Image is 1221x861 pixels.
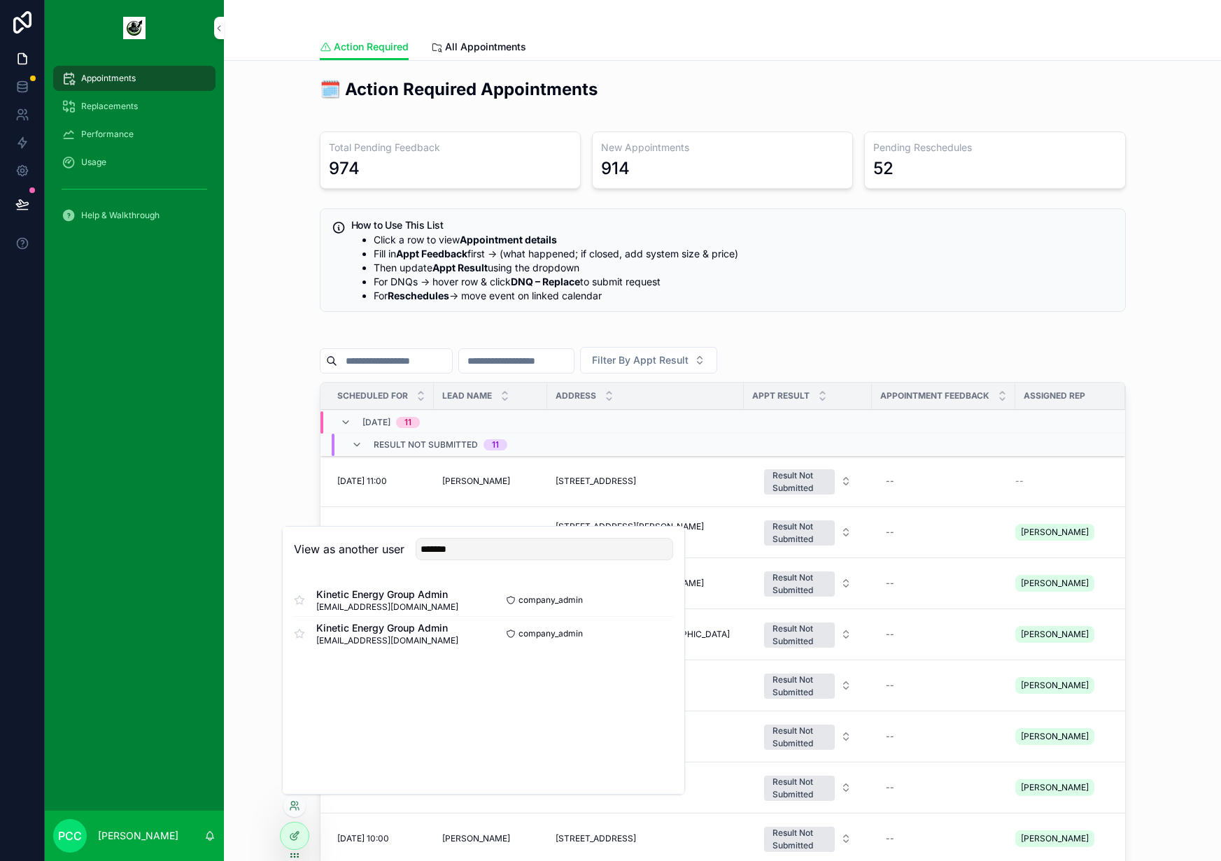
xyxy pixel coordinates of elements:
[880,572,1007,595] a: --
[1021,629,1089,640] span: [PERSON_NAME]
[1015,572,1108,595] a: [PERSON_NAME]
[752,819,863,858] a: Select Button
[374,247,1114,261] li: Fill in first → (what happened; if closed, add system size & price)
[753,820,863,858] button: Select Button
[886,629,894,640] div: --
[886,782,894,793] div: --
[1015,623,1108,646] a: [PERSON_NAME]
[753,667,863,704] button: Select Button
[753,462,863,500] button: Select Button
[337,476,387,487] span: [DATE] 11:00
[53,66,216,91] a: Appointments
[396,248,467,259] strong: Appt Feedback
[81,129,134,140] span: Performance
[431,34,526,62] a: All Appointments
[880,623,1007,646] a: --
[53,94,216,119] a: Replacements
[81,101,138,112] span: Replacements
[556,833,735,844] a: [STREET_ADDRESS]
[752,615,863,654] a: Select Button
[1015,476,1108,487] a: --
[601,141,844,155] h3: New Appointments
[752,462,863,501] a: Select Button
[1015,674,1108,697] a: [PERSON_NAME]
[556,476,636,487] span: [STREET_ADDRESS]
[432,262,488,273] strong: Appt Result
[316,588,458,602] span: Kinetic Energy Group Admin
[886,731,894,742] div: --
[880,521,1007,543] a: --
[886,578,894,589] div: --
[442,833,539,844] a: [PERSON_NAME]
[337,476,425,487] a: [DATE] 11:00
[886,527,894,538] div: --
[81,157,106,168] span: Usage
[329,157,360,180] div: 974
[1015,827,1108,850] a: [PERSON_NAME]
[511,276,580,287] strong: DNQ – Replace
[886,476,894,487] div: --
[492,439,499,450] div: 11
[752,513,863,552] a: Select Button
[329,141,572,155] h3: Total Pending Feedback
[753,564,863,602] button: Select Button
[374,275,1114,289] li: For DNQs → hover row & click to submit request
[772,725,826,750] div: Result Not Submitted
[442,476,539,487] a: [PERSON_NAME]
[388,290,449,301] strong: Reschedules
[752,768,863,807] a: Select Button
[752,717,863,756] a: Select Button
[580,347,717,373] button: Select Button
[316,621,458,635] span: Kinetic Energy Group Admin
[320,78,1126,101] h2: 🗓️ Action Required Appointments
[45,56,224,246] div: scrollable content
[1021,782,1089,793] span: [PERSON_NAME]
[374,233,1114,247] li: Click a row to view
[772,674,826,699] div: Result Not Submitted
[752,666,863,705] a: Select Button
[53,203,216,228] a: Help & Walkthrough
[337,833,389,844] span: [DATE] 10:00
[1024,390,1085,401] span: Assigned Rep
[404,417,411,428] div: 11
[886,680,894,691] div: --
[442,476,510,487] span: [PERSON_NAME]
[601,157,630,180] div: 914
[1021,527,1089,538] span: [PERSON_NAME]
[58,827,82,844] span: PCC
[752,390,810,401] span: Appt Result
[518,595,583,606] span: company_admin
[886,833,894,844] div: --
[753,615,863,653] button: Select Button
[351,220,1114,230] h5: How to Use This List
[53,150,216,175] a: Usage
[320,34,409,61] a: Action Required
[1015,476,1024,487] span: --
[556,521,735,543] a: [STREET_ADDRESS][PERSON_NAME][PERSON_NAME]
[1015,776,1108,799] a: [PERSON_NAME]
[334,40,409,54] span: Action Required
[460,234,557,246] strong: Appointment details
[374,289,1114,303] li: For → move event on linked calendar
[374,439,478,450] span: Result Not Submitted
[81,210,160,221] span: Help & Walkthrough
[1021,833,1089,844] span: [PERSON_NAME]
[592,353,689,367] span: Filter By Appt Result
[337,390,408,401] span: Scheduled For
[753,718,863,755] button: Select Button
[1015,521,1108,543] a: [PERSON_NAME]
[445,40,526,54] span: All Appointments
[556,833,636,844] span: [STREET_ADDRESS]
[556,390,596,401] span: Address
[351,233,1114,303] div: - Click a row to view **Appointment details** - Fill in **Appt Feedback** first → (what happened;...
[772,520,826,546] div: Result Not Submitted
[374,261,1114,275] li: Then update using the dropdown
[98,829,178,843] p: [PERSON_NAME]
[880,390,989,401] span: Appointment Feedback
[772,469,826,494] div: Result Not Submitted
[1015,725,1108,748] a: [PERSON_NAME]
[880,674,1007,697] a: --
[337,833,425,844] a: [DATE] 10:00
[1021,731,1089,742] span: [PERSON_NAME]
[753,513,863,551] button: Select Button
